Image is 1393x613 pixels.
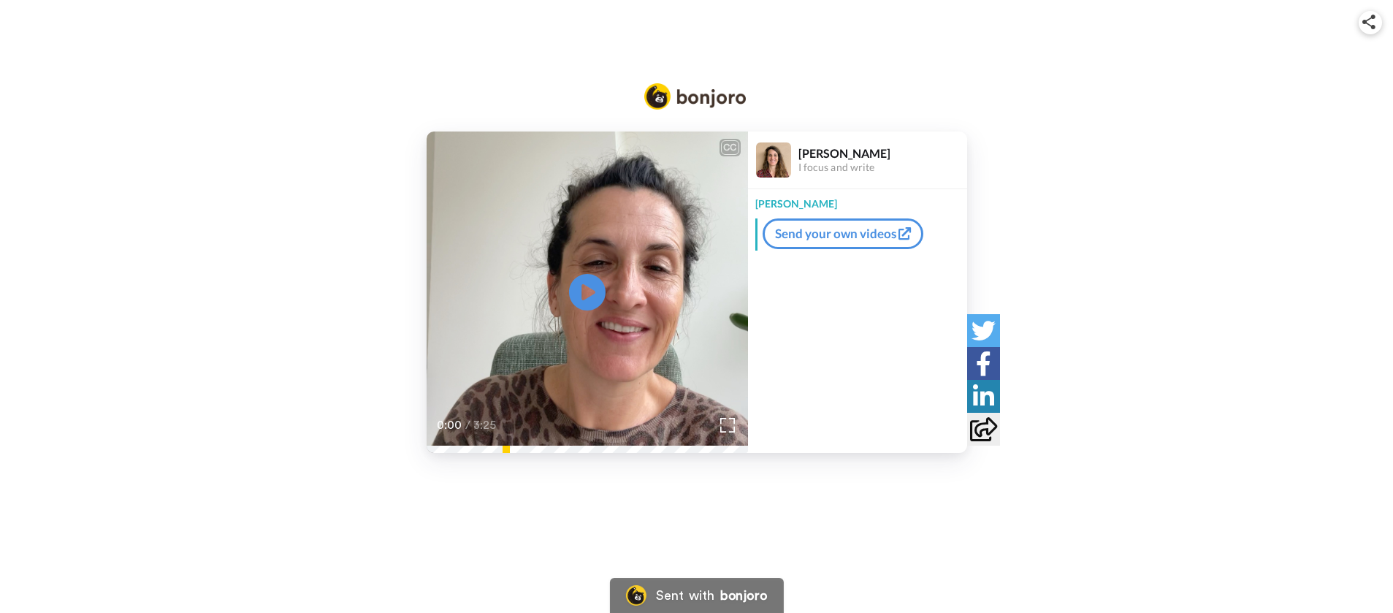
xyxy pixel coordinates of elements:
div: I focus and write [798,161,966,174]
a: Send your own videos [763,218,923,249]
div: [PERSON_NAME] [748,189,967,211]
span: / [465,416,470,434]
img: Bonjoro Logo [644,83,747,110]
div: [PERSON_NAME] [798,146,966,160]
span: 0:00 [437,416,462,434]
div: CC [721,140,739,155]
img: Full screen [720,418,735,433]
span: 3:25 [473,416,499,434]
img: Profile Image [756,142,791,178]
img: ic_share.svg [1362,15,1375,29]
